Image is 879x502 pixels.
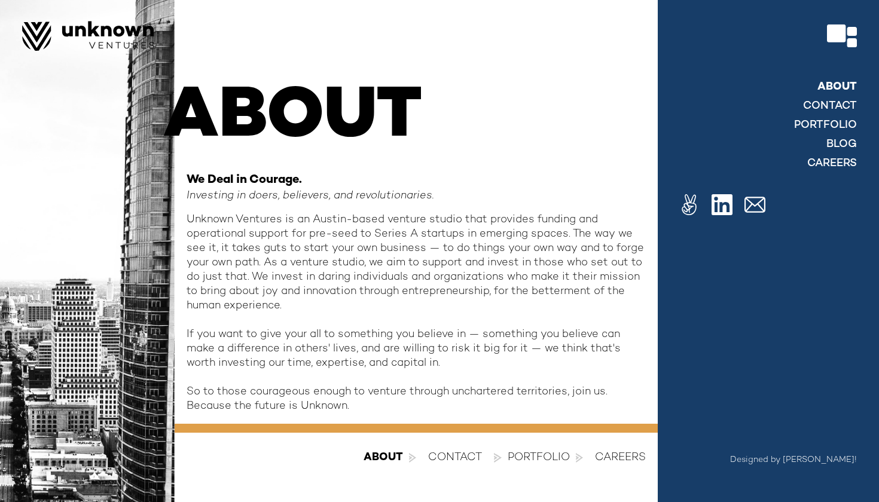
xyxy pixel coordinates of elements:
[803,99,857,114] a: contact
[826,137,857,152] a: blog
[817,80,857,94] a: About
[22,21,154,51] img: Image of Unknown Ventures Logo.
[744,194,765,215] img: Image of a white email logo
[807,157,857,171] a: Careers
[730,454,857,466] a: Designed by [PERSON_NAME]!
[679,194,700,215] img: Image of the AngelList logo
[794,118,857,133] a: Portfolio
[712,194,732,215] img: Image of a Linkedin logo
